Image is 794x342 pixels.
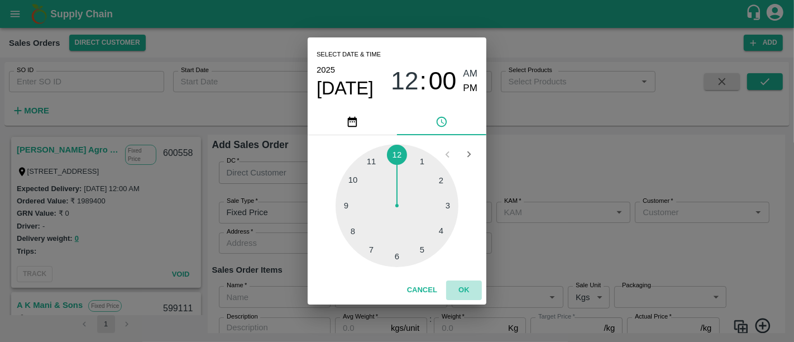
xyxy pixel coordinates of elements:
[317,46,381,63] span: Select date & time
[429,66,457,96] button: 00
[446,281,482,300] button: OK
[463,81,478,96] button: PM
[420,66,427,96] span: :
[317,63,335,77] button: 2025
[463,66,478,82] button: AM
[397,108,486,135] button: pick time
[308,108,397,135] button: pick date
[458,144,480,165] button: Open next view
[317,77,374,99] button: [DATE]
[403,281,442,300] button: Cancel
[391,66,419,96] button: 12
